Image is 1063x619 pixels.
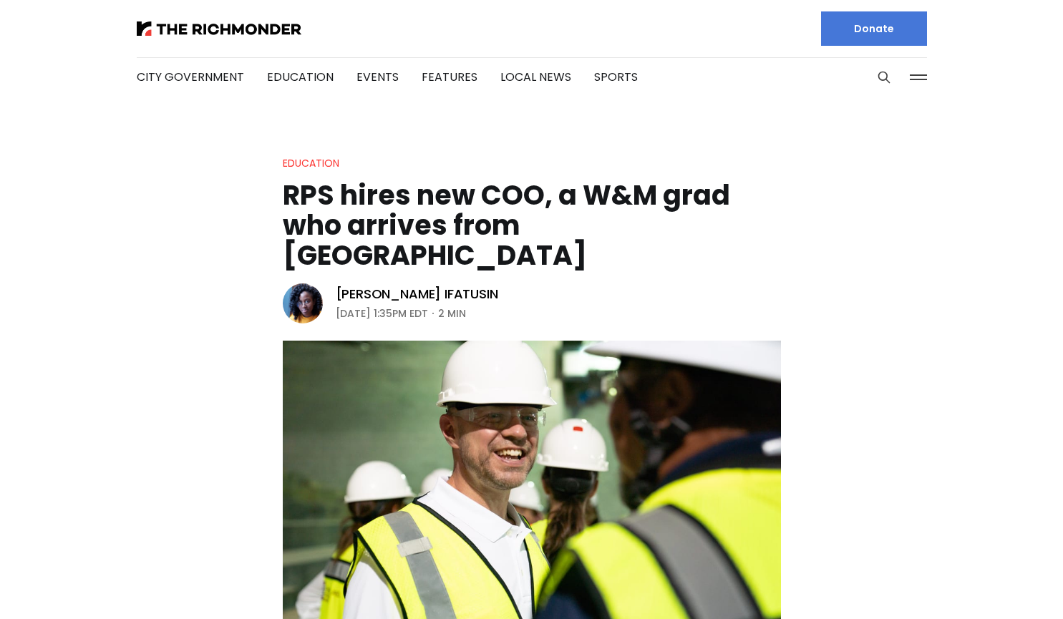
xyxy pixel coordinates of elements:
[283,180,781,270] h1: RPS hires new COO, a W&M grad who arrives from [GEOGRAPHIC_DATA]
[438,305,466,322] span: 2 min
[500,69,571,85] a: Local News
[336,286,498,303] a: [PERSON_NAME] Ifatusin
[873,67,895,88] button: Search this site
[283,283,323,323] img: Victoria A. Ifatusin
[942,549,1063,619] iframe: portal-trigger
[267,69,334,85] a: Education
[594,69,638,85] a: Sports
[137,69,244,85] a: City Government
[283,156,339,170] a: Education
[821,11,927,46] a: Donate
[422,69,477,85] a: Features
[137,21,301,36] img: The Richmonder
[356,69,399,85] a: Events
[336,305,428,322] time: [DATE] 1:35PM EDT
